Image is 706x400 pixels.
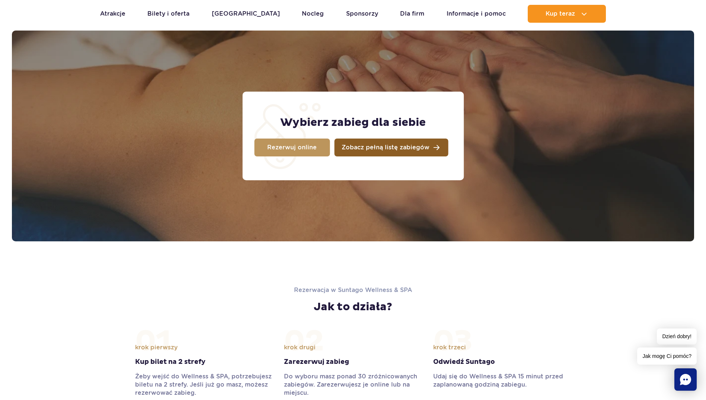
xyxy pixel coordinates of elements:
strong: Odwiedź Suntago [433,358,571,366]
a: Nocleg [302,5,324,23]
a: Rezerwuj online [254,139,330,156]
a: Sponsorzy [346,5,378,23]
h2: Jak to działa? [135,300,571,314]
span: Dzień dobry! [657,328,697,345]
span: krok pierwszy [135,343,178,352]
span: krok trzeci [433,343,466,352]
p: Udaj się do Wellness & SPA 15 minut przed zaplanowaną godziną zabiegu. [433,372,571,389]
div: Chat [674,368,697,391]
strong: Zarezerwuj zabieg [284,358,422,366]
strong: Kup bilet na 2 strefy [135,358,273,366]
span: Jak mogę Ci pomóc? [637,347,697,365]
span: 03 [433,323,473,360]
span: Zobacz pełną listę zabiegów [342,145,429,150]
p: Do wyboru masz ponad 30 zróżnicowanych zabiegów. Zarezerwujesz je online lub na miejscu. [284,372,422,397]
a: Zobacz pełną listę zabiegów [334,139,448,156]
a: [GEOGRAPHIC_DATA] [212,5,280,23]
h2: Wybierz zabieg dla siebie [280,115,426,130]
span: 01 [135,323,171,360]
a: Bilety i oferta [147,5,189,23]
span: 02 [284,323,324,360]
a: Dla firm [400,5,424,23]
span: krok drugi [284,343,316,352]
p: Żeby wejść do Wellness & SPA, potrzebujesz biletu na 2 strefy. Jeśli już go masz, możesz rezerwow... [135,372,273,397]
span: Rezerwacja w Suntago Wellness & SPA [294,286,412,293]
a: Atrakcje [100,5,125,23]
span: Rezerwuj online [267,145,317,150]
span: Kup teraz [546,10,575,17]
button: Kup teraz [528,5,606,23]
a: Informacje i pomoc [447,5,506,23]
